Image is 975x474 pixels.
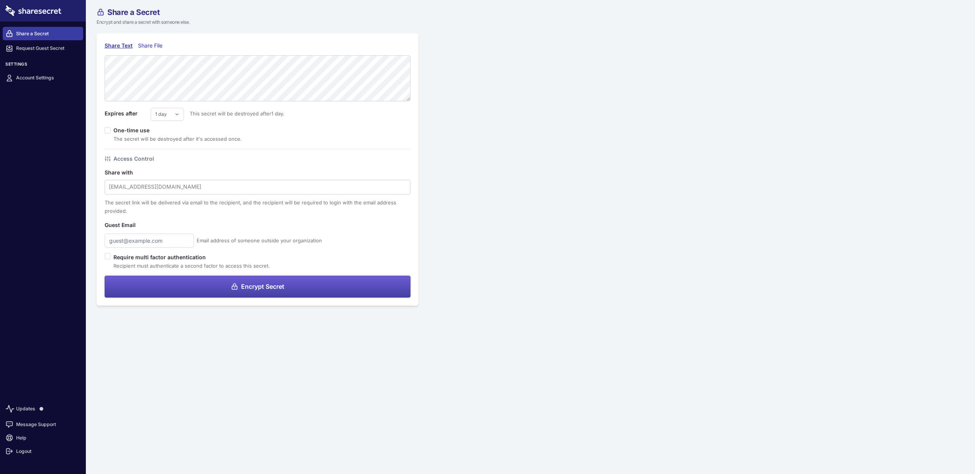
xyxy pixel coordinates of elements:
[113,155,154,163] h4: Access Control
[3,400,83,418] a: Updates
[105,234,194,248] input: guest@example.com
[113,253,270,262] label: Require multi factor authentication
[138,41,166,50] div: Share File
[113,263,270,269] span: Recipient must authenticate a second factor to access this secret.
[197,236,322,245] span: Email address of someone outside your organization
[105,109,151,118] label: Expires after
[107,8,159,16] span: Share a Secret
[97,19,461,26] p: Encrypt and share a secret with someone else.
[3,431,83,444] a: Help
[3,71,83,85] a: Account Settings
[184,109,284,118] span: This secret will be destroyed after 1 day .
[3,42,83,55] a: Request Guest Secret
[105,41,133,50] div: Share Text
[113,127,155,133] label: One-time use
[105,276,410,298] button: Encrypt Secret
[241,283,284,290] span: Encrypt Secret
[3,27,83,40] a: Share a Secret
[105,221,151,229] label: Guest Email
[3,62,83,70] h3: Settings
[3,444,83,458] a: Logout
[105,199,396,214] span: The secret link will be delivered via email to the recipient, and the recipient will be required ...
[113,135,242,143] div: The secret will be destroyed after it's accessed once.
[105,168,151,177] label: Share with
[3,418,83,431] a: Message Support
